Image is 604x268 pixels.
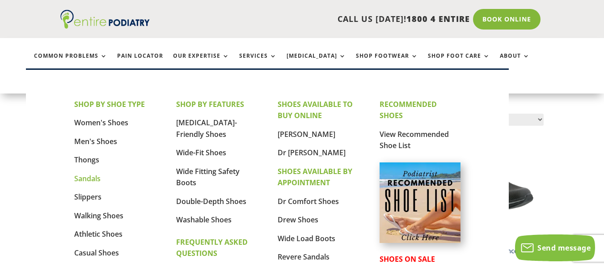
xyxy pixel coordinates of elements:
[380,254,435,264] strong: SHOES ON SALE
[515,234,595,261] button: Send message
[278,99,353,121] strong: SHOES AVAILABLE TO BUY ONLINE
[176,237,248,259] strong: FREQUENTLY ASKED QUESTIONS
[34,53,107,72] a: Common Problems
[74,248,119,258] a: Casual Shoes
[473,9,541,30] a: Book Online
[176,148,226,157] a: Wide-Fit Shoes
[74,192,101,202] a: Slippers
[74,136,117,146] a: Men's Shoes
[239,53,277,72] a: Services
[406,13,470,24] span: 1800 4 ENTIRE
[117,53,163,72] a: Pain Locator
[176,166,240,188] a: Wide Fitting Safety Boots
[380,236,460,245] a: Podiatrist Recommended Shoe List Australia
[278,148,346,157] a: Dr [PERSON_NAME]
[287,53,346,72] a: [MEDICAL_DATA]
[170,13,470,25] p: CALL US [DATE]!
[74,174,101,183] a: Sandals
[380,162,460,243] img: podiatrist-recommended-shoe-list-australia-entire-podiatry
[278,166,352,188] strong: SHOES AVAILABLE BY APPOINTMENT
[60,10,150,29] img: logo (1)
[278,196,339,206] a: Dr Comfort Shoes
[74,155,99,165] a: Thongs
[278,215,318,225] a: Drew Shoes
[74,99,145,109] strong: SHOP BY SHOE TYPE
[176,215,232,225] a: Washable Shoes
[380,129,449,151] a: View Recommended Shoe List
[428,53,490,72] a: Shop Foot Care
[176,99,244,109] strong: SHOP BY FEATURES
[74,211,123,221] a: Walking Shoes
[74,229,122,239] a: Athletic Shoes
[176,196,246,206] a: Double-Depth Shoes
[278,252,329,262] a: Revere Sandals
[537,243,591,253] span: Send message
[380,99,437,121] strong: RECOMMENDED SHOES
[176,118,237,139] a: [MEDICAL_DATA]-Friendly Shoes
[356,53,418,72] a: Shop Footwear
[74,118,128,128] a: Women's Shoes
[278,234,335,243] a: Wide Load Boots
[278,129,335,139] a: [PERSON_NAME]
[173,53,229,72] a: Our Expertise
[60,21,150,30] a: Entire Podiatry
[500,53,530,72] a: About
